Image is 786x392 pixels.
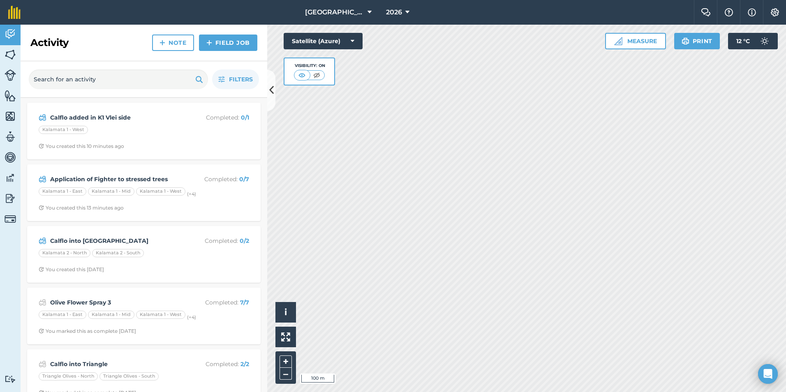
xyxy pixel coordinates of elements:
strong: Calflo into Triangle [50,360,180,369]
p: Completed : [184,298,249,307]
a: Olive Flower Spray 3Completed: 7/7Kalamata 1 - EastKalamata 1 - MidKalamata 1 - West(+4)Clock wit... [32,293,256,339]
span: [GEOGRAPHIC_DATA] [305,7,364,17]
span: Filters [229,75,253,84]
a: Application of Fighter to stressed treesCompleted: 0/7Kalamata 1 - EastKalamata 1 - MidKalamata 1... [32,169,256,216]
img: A question mark icon [724,8,734,16]
a: Note [152,35,194,51]
img: svg+xml;base64,PD94bWwgdmVyc2lvbj0iMS4wIiBlbmNvZGluZz0idXRmLTgiPz4KPCEtLSBHZW5lcmF0b3I6IEFkb2JlIE... [756,33,773,49]
p: Completed : [184,236,249,245]
img: svg+xml;base64,PHN2ZyB4bWxucz0iaHR0cDovL3d3dy53My5vcmcvMjAwMC9zdmciIHdpZHRoPSI1NiIgaGVpZ2h0PSI2MC... [5,48,16,61]
div: Kalamata 1 - West [39,126,88,134]
div: Open Intercom Messenger [758,364,778,384]
img: svg+xml;base64,PD94bWwgdmVyc2lvbj0iMS4wIiBlbmNvZGluZz0idXRmLTgiPz4KPCEtLSBHZW5lcmF0b3I6IEFkb2JlIE... [39,174,46,184]
img: Clock with arrow pointing clockwise [39,267,44,272]
img: A cog icon [770,8,780,16]
img: svg+xml;base64,PD94bWwgdmVyc2lvbj0iMS4wIiBlbmNvZGluZz0idXRmLTgiPz4KPCEtLSBHZW5lcmF0b3I6IEFkb2JlIE... [39,359,46,369]
div: Kalamata 1 - Mid [88,311,134,319]
strong: 0 / 7 [239,175,249,183]
strong: 7 / 7 [240,299,249,306]
p: Completed : [184,175,249,184]
div: Visibility: On [294,62,325,69]
img: svg+xml;base64,PHN2ZyB4bWxucz0iaHR0cDovL3d3dy53My5vcmcvMjAwMC9zdmciIHdpZHRoPSI1NiIgaGVpZ2h0PSI2MC... [5,90,16,102]
div: Kalamata 1 - Mid [88,187,134,196]
p: Completed : [184,360,249,369]
img: svg+xml;base64,PD94bWwgdmVyc2lvbj0iMS4wIiBlbmNvZGluZz0idXRmLTgiPz4KPCEtLSBHZW5lcmF0b3I6IEFkb2JlIE... [5,69,16,81]
img: Clock with arrow pointing clockwise [39,205,44,210]
button: + [280,355,292,368]
a: Calflo added in K1 Vlei sideCompleted: 0/1Kalamata 1 - WestClock with arrow pointing clockwiseYou... [32,108,256,154]
a: Calflo into [GEOGRAPHIC_DATA]Completed: 0/2Kalamata 2 - NorthKalamata 2 - SouthClock with arrow p... [32,231,256,278]
div: Triangle Olives - North [39,372,98,380]
img: svg+xml;base64,PD94bWwgdmVyc2lvbj0iMS4wIiBlbmNvZGluZz0idXRmLTgiPz4KPCEtLSBHZW5lcmF0b3I6IEFkb2JlIE... [5,131,16,143]
img: svg+xml;base64,PHN2ZyB4bWxucz0iaHR0cDovL3d3dy53My5vcmcvMjAwMC9zdmciIHdpZHRoPSI1MCIgaGVpZ2h0PSI0MC... [297,71,307,79]
button: Satellite (Azure) [284,33,363,49]
small: (+ 4 ) [187,314,196,320]
div: Kalamata 1 - East [39,187,86,196]
strong: Calflo into [GEOGRAPHIC_DATA] [50,236,180,245]
div: Kalamata 2 - North [39,249,90,257]
img: svg+xml;base64,PD94bWwgdmVyc2lvbj0iMS4wIiBlbmNvZGluZz0idXRmLTgiPz4KPCEtLSBHZW5lcmF0b3I6IEFkb2JlIE... [39,236,46,246]
div: You created this 13 minutes ago [39,205,124,211]
img: svg+xml;base64,PD94bWwgdmVyc2lvbj0iMS4wIiBlbmNvZGluZz0idXRmLTgiPz4KPCEtLSBHZW5lcmF0b3I6IEFkb2JlIE... [5,192,16,205]
img: svg+xml;base64,PHN2ZyB4bWxucz0iaHR0cDovL3d3dy53My5vcmcvMjAwMC9zdmciIHdpZHRoPSIxOSIgaGVpZ2h0PSIyNC... [682,36,689,46]
img: svg+xml;base64,PD94bWwgdmVyc2lvbj0iMS4wIiBlbmNvZGluZz0idXRmLTgiPz4KPCEtLSBHZW5lcmF0b3I6IEFkb2JlIE... [39,297,46,307]
img: Two speech bubbles overlapping with the left bubble in the forefront [701,8,711,16]
img: Clock with arrow pointing clockwise [39,143,44,149]
img: svg+xml;base64,PD94bWwgdmVyc2lvbj0iMS4wIiBlbmNvZGluZz0idXRmLTgiPz4KPCEtLSBHZW5lcmF0b3I6IEFkb2JlIE... [39,113,46,122]
img: svg+xml;base64,PHN2ZyB4bWxucz0iaHR0cDovL3d3dy53My5vcmcvMjAwMC9zdmciIHdpZHRoPSI1MCIgaGVpZ2h0PSI0MC... [312,71,322,79]
img: svg+xml;base64,PD94bWwgdmVyc2lvbj0iMS4wIiBlbmNvZGluZz0idXRmLTgiPz4KPCEtLSBHZW5lcmF0b3I6IEFkb2JlIE... [5,375,16,383]
img: svg+xml;base64,PHN2ZyB4bWxucz0iaHR0cDovL3d3dy53My5vcmcvMjAwMC9zdmciIHdpZHRoPSIxNCIgaGVpZ2h0PSIyNC... [206,38,212,48]
img: svg+xml;base64,PHN2ZyB4bWxucz0iaHR0cDovL3d3dy53My5vcmcvMjAwMC9zdmciIHdpZHRoPSIxOSIgaGVpZ2h0PSIyNC... [195,74,203,84]
button: – [280,368,292,380]
h2: Activity [30,36,69,49]
strong: Calflo added in K1 Vlei side [50,113,180,122]
img: Clock with arrow pointing clockwise [39,328,44,334]
button: i [275,302,296,323]
small: (+ 4 ) [187,191,196,197]
button: Filters [212,69,259,89]
div: Kalamata 2 - South [92,249,144,257]
div: Kalamata 1 - West [136,311,185,319]
strong: Application of Fighter to stressed trees [50,175,180,184]
img: svg+xml;base64,PD94bWwgdmVyc2lvbj0iMS4wIiBlbmNvZGluZz0idXRmLTgiPz4KPCEtLSBHZW5lcmF0b3I6IEFkb2JlIE... [5,28,16,40]
button: Print [674,33,720,49]
img: svg+xml;base64,PHN2ZyB4bWxucz0iaHR0cDovL3d3dy53My5vcmcvMjAwMC9zdmciIHdpZHRoPSIxNCIgaGVpZ2h0PSIyNC... [160,38,165,48]
img: fieldmargin Logo [8,6,21,19]
strong: 0 / 1 [241,114,249,121]
input: Search for an activity [29,69,208,89]
a: Field Job [199,35,257,51]
strong: 0 / 2 [240,237,249,244]
div: You marked this as complete [DATE] [39,328,136,334]
div: You created this [DATE] [39,266,104,273]
button: Measure [605,33,666,49]
strong: 2 / 2 [240,360,249,368]
span: i [284,307,287,317]
div: Triangle Olives - South [99,372,159,380]
span: 12 ° C [736,33,750,49]
img: svg+xml;base64,PHN2ZyB4bWxucz0iaHR0cDovL3d3dy53My5vcmcvMjAwMC9zdmciIHdpZHRoPSI1NiIgaGVpZ2h0PSI2MC... [5,110,16,122]
img: Four arrows, one pointing top left, one top right, one bottom right and the last bottom left [281,332,290,341]
div: Kalamata 1 - West [136,187,185,196]
div: Kalamata 1 - East [39,311,86,319]
img: svg+xml;base64,PHN2ZyB4bWxucz0iaHR0cDovL3d3dy53My5vcmcvMjAwMC9zdmciIHdpZHRoPSIxNyIgaGVpZ2h0PSIxNy... [748,7,756,17]
p: Completed : [184,113,249,122]
button: 12 °C [728,33,778,49]
strong: Olive Flower Spray 3 [50,298,180,307]
img: svg+xml;base64,PD94bWwgdmVyc2lvbj0iMS4wIiBlbmNvZGluZz0idXRmLTgiPz4KPCEtLSBHZW5lcmF0b3I6IEFkb2JlIE... [5,213,16,225]
img: svg+xml;base64,PD94bWwgdmVyc2lvbj0iMS4wIiBlbmNvZGluZz0idXRmLTgiPz4KPCEtLSBHZW5lcmF0b3I6IEFkb2JlIE... [5,151,16,164]
img: svg+xml;base64,PD94bWwgdmVyc2lvbj0iMS4wIiBlbmNvZGluZz0idXRmLTgiPz4KPCEtLSBHZW5lcmF0b3I6IEFkb2JlIE... [5,172,16,184]
div: You created this 10 minutes ago [39,143,124,150]
img: Ruler icon [614,37,622,45]
span: 2026 [386,7,402,17]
